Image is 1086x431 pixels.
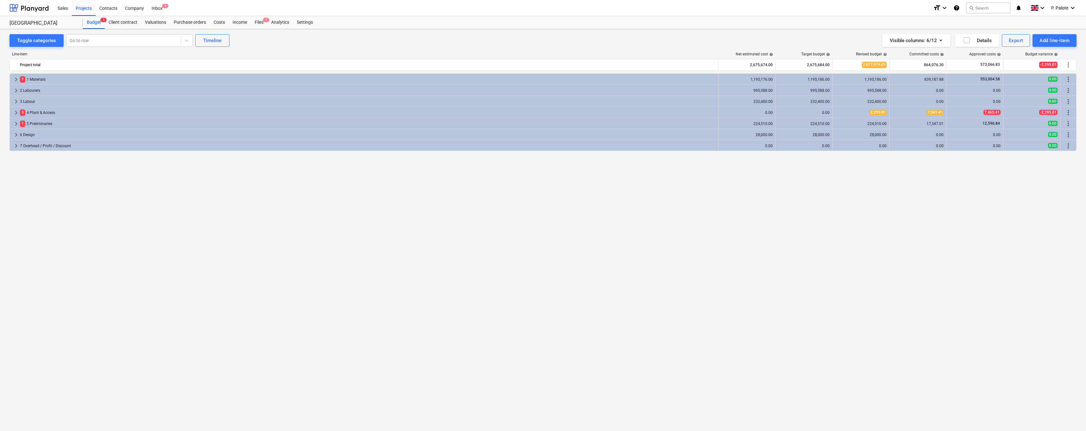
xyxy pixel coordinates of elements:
i: notifications [1015,4,1022,12]
div: 28,000.00 [721,133,773,137]
div: Toggle categories [17,36,56,45]
button: Toggle categories [9,34,64,47]
span: More actions [1064,109,1072,116]
div: Committed costs [909,52,944,56]
div: 0.00 [778,110,830,115]
div: 232,400.00 [835,99,887,104]
div: 28,000.00 [835,133,887,137]
span: help [939,53,944,56]
span: 7,465.41 [983,110,1001,115]
span: 5 [100,18,107,22]
div: 1 Materials [20,74,716,84]
span: More actions [1064,61,1072,69]
span: 7,541.41 [927,110,944,115]
div: 0.00 [721,110,773,115]
div: 995,588.00 [721,88,773,93]
div: 1,195,186.00 [835,77,887,82]
span: 573,066.83 [980,62,1001,67]
div: Details [963,36,992,45]
div: 5 Preliminaries [20,119,716,129]
div: 4 Plant & Access [20,108,716,118]
span: keyboard_arrow_right [12,76,20,83]
div: Client contract [105,16,141,29]
span: 1 [263,18,269,22]
span: More actions [1064,87,1072,94]
div: Target budget [801,52,830,56]
div: Visible columns : 6/12 [890,36,943,45]
span: 2,677,979.01 [862,62,887,68]
i: keyboard_arrow_down [941,4,948,12]
button: Add line-item [1033,34,1077,47]
div: 0.00 [892,99,944,104]
span: keyboard_arrow_right [12,98,20,105]
a: Costs [210,16,229,29]
div: Timeline [203,36,222,45]
span: More actions [1064,142,1072,150]
i: keyboard_arrow_down [1039,4,1046,12]
button: Timeline [195,34,229,47]
a: Valuations [141,16,170,29]
a: Files1 [251,16,267,29]
div: 1,195,186.00 [778,77,830,82]
div: 1,195,176.00 [721,77,773,82]
div: Budget variance [1025,52,1058,56]
div: 0.00 [949,144,1001,148]
div: Budget [83,16,105,29]
span: 0.00 [1048,132,1058,137]
span: help [996,53,1001,56]
span: 1 [20,121,25,127]
span: help [1053,53,1058,56]
a: Analytics [267,16,293,29]
div: 0.00 [778,144,830,148]
div: Line-item [9,52,719,56]
div: 224,510.00 [721,122,773,126]
div: 0.00 [949,88,1001,93]
iframe: Chat Widget [1054,401,1086,431]
i: keyboard_arrow_down [1069,4,1077,12]
div: 3 Labour [20,97,716,107]
span: keyboard_arrow_right [12,109,20,116]
div: 0.00 [949,99,1001,104]
span: More actions [1064,131,1072,139]
span: help [882,53,887,56]
button: Visible columns:6/12 [882,34,950,47]
span: More actions [1064,76,1072,83]
a: Purchase orders [170,16,210,29]
div: 995,588.00 [835,88,887,93]
span: help [825,53,830,56]
span: keyboard_arrow_right [12,87,20,94]
div: 0.00 [892,88,944,93]
span: 1 [20,76,25,82]
a: Budget5 [83,16,105,29]
div: 2 Labourers [20,85,716,96]
div: Income [229,16,251,29]
div: 232,400.00 [778,99,830,104]
span: 0.00 [1048,121,1058,126]
div: 2,675,674.00 [721,60,773,70]
div: 0.00 [892,144,944,148]
span: 2,295.01 [870,110,887,115]
span: 0.00 [1048,88,1058,93]
div: 839,187.88 [892,77,944,82]
span: help [768,53,773,56]
a: Settings [293,16,317,29]
div: Approved costs [969,52,1001,56]
div: 232,400.00 [721,99,773,104]
div: 0.00 [892,133,944,137]
div: Revised budget [856,52,887,56]
span: P. Palote [1051,5,1068,10]
div: Files [251,16,267,29]
div: 0.00 [721,144,773,148]
span: 12,596.84 [982,121,1001,126]
span: 553,004.58 [980,77,1001,81]
div: 0.00 [949,133,1001,137]
span: 0.00 [1048,99,1058,104]
button: Details [955,34,999,47]
div: 224,510.00 [778,122,830,126]
div: 224,510.00 [835,122,887,126]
